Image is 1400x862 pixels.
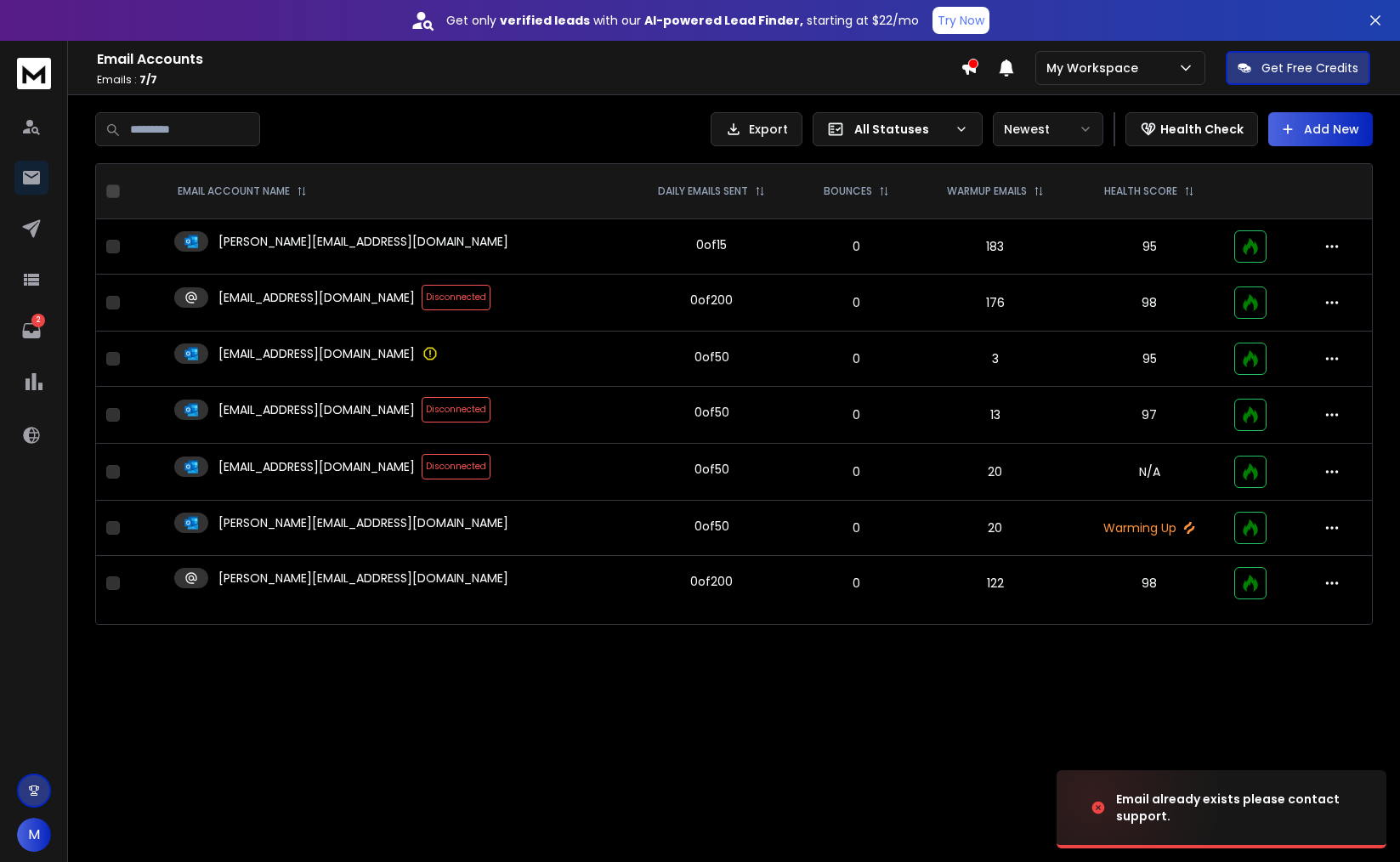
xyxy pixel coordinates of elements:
[696,236,727,253] div: 0 of 15
[1074,387,1224,444] td: 97
[446,12,919,29] p: Get only with our starting at $22/mo
[808,406,905,423] p: 0
[808,238,905,255] p: 0
[27,44,41,58] img: website_grey.svg
[1074,332,1224,387] td: 95
[993,112,1103,146] button: Newest
[46,99,60,112] img: tab_domain_overview_orange.svg
[1074,556,1224,611] td: 98
[1104,184,1177,198] p: HEALTH SCORE
[1074,275,1224,332] td: 98
[139,72,157,87] span: 7 / 7
[1125,112,1258,146] button: Health Check
[1268,112,1373,146] button: Add New
[644,12,803,29] strong: AI-powered Lead Finder,
[694,349,729,366] div: 0 of 50
[1046,60,1145,77] p: My Workspace
[218,233,508,250] p: [PERSON_NAME][EMAIL_ADDRESS][DOMAIN_NAME]
[690,292,733,309] div: 0 of 200
[808,350,905,367] p: 0
[694,404,729,421] div: 0 of 50
[17,818,51,852] button: M
[218,345,415,362] p: [EMAIL_ADDRESS][DOMAIN_NAME]
[97,73,961,87] p: Emails :
[915,219,1074,275] td: 183
[808,575,905,592] p: 0
[1226,51,1370,85] button: Get Free Credits
[31,314,45,327] p: 2
[915,444,1074,501] td: 20
[1261,60,1358,77] p: Get Free Credits
[188,100,286,111] div: Keywords by Traffic
[218,514,508,531] p: [PERSON_NAME][EMAIL_ADDRESS][DOMAIN_NAME]
[711,112,802,146] button: Export
[422,285,490,310] span: Disconnected
[1085,519,1214,536] p: Warming Up
[824,184,872,198] p: BOUNCES
[947,184,1027,198] p: WARMUP EMAILS
[690,573,733,590] div: 0 of 200
[17,58,51,89] img: logo
[1057,762,1227,853] img: image
[808,519,905,536] p: 0
[694,461,729,478] div: 0 of 50
[1116,791,1366,825] div: Email already exists please contact support.
[14,314,48,348] a: 2
[218,289,415,306] p: [EMAIL_ADDRESS][DOMAIN_NAME]
[915,501,1074,556] td: 20
[658,184,748,198] p: DAILY EMAILS SENT
[65,100,152,111] div: Domain Overview
[44,44,121,58] div: Domain: [URL]
[915,387,1074,444] td: 13
[932,7,989,34] button: Try Now
[97,49,961,70] h1: Email Accounts
[1074,219,1224,275] td: 95
[1085,463,1214,480] p: N/A
[500,12,590,29] strong: verified leads
[218,401,415,418] p: [EMAIL_ADDRESS][DOMAIN_NAME]
[938,12,984,29] p: Try Now
[422,454,490,479] span: Disconnected
[218,458,415,475] p: [EMAIL_ADDRESS][DOMAIN_NAME]
[48,27,83,41] div: v 4.0.24
[422,397,490,422] span: Disconnected
[808,463,905,480] p: 0
[854,121,948,138] p: All Statuses
[27,27,41,41] img: logo_orange.svg
[178,184,307,198] div: EMAIL ACCOUNT NAME
[915,332,1074,387] td: 3
[915,275,1074,332] td: 176
[218,570,508,587] p: [PERSON_NAME][EMAIL_ADDRESS][DOMAIN_NAME]
[694,518,729,535] div: 0 of 50
[1160,121,1244,138] p: Health Check
[808,294,905,311] p: 0
[169,99,183,112] img: tab_keywords_by_traffic_grey.svg
[915,556,1074,611] td: 122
